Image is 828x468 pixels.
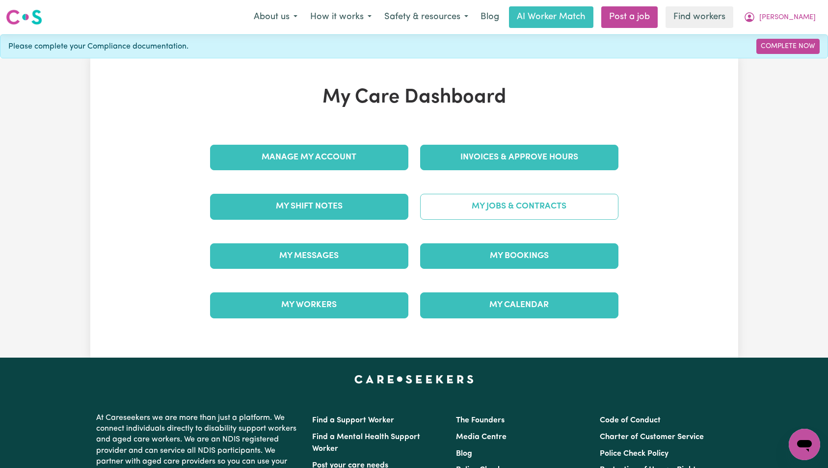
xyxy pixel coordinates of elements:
a: Find a Support Worker [312,416,394,424]
a: My Bookings [420,243,618,269]
a: Careseekers home page [354,375,474,383]
h1: My Care Dashboard [204,86,624,109]
button: How it works [304,7,378,27]
button: About us [247,7,304,27]
a: The Founders [456,416,505,424]
button: My Account [737,7,822,27]
a: Find a Mental Health Support Worker [312,433,420,453]
button: Safety & resources [378,7,475,27]
a: Media Centre [456,433,507,441]
a: Blog [456,450,472,458]
a: AI Worker Match [509,6,593,28]
a: Blog [475,6,505,28]
span: Please complete your Compliance documentation. [8,41,188,52]
a: Post a job [601,6,658,28]
iframe: Button to launch messaging window [789,429,820,460]
a: My Calendar [420,292,618,318]
img: Careseekers logo [6,8,42,26]
a: Invoices & Approve Hours [420,145,618,170]
a: Manage My Account [210,145,408,170]
a: My Workers [210,292,408,318]
a: My Messages [210,243,408,269]
a: My Jobs & Contracts [420,194,618,219]
a: Code of Conduct [600,416,661,424]
a: Complete Now [756,39,820,54]
a: Careseekers logo [6,6,42,28]
a: My Shift Notes [210,194,408,219]
span: [PERSON_NAME] [759,12,816,23]
a: Police Check Policy [600,450,668,458]
a: Find workers [666,6,733,28]
a: Charter of Customer Service [600,433,704,441]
